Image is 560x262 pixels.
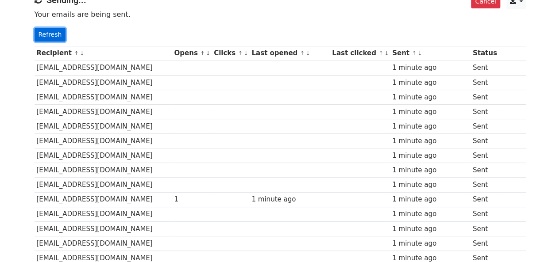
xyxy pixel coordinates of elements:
td: Sent [471,163,499,178]
td: [EMAIL_ADDRESS][DOMAIN_NAME] [35,178,172,192]
a: Refresh [35,28,66,42]
a: ↓ [384,50,389,57]
a: ↑ [300,50,305,57]
iframe: Chat Widget [516,220,560,262]
div: 1 minute ago [392,194,468,205]
th: Last opened [250,46,330,61]
a: ↓ [80,50,85,57]
a: ↑ [378,50,383,57]
td: Sent [471,134,499,148]
div: 1 minute ago [392,165,468,175]
div: 1 minute ago [392,107,468,117]
th: Clicks [212,46,249,61]
div: 1 minute ago [392,209,468,219]
a: ↓ [305,50,310,57]
div: 1 minute ago [392,239,468,249]
td: Sent [471,148,499,163]
td: Sent [471,119,499,134]
a: ↓ [243,50,248,57]
td: Sent [471,221,499,236]
div: 1 minute ago [392,122,468,132]
div: 1 minute ago [392,63,468,73]
th: Opens [172,46,212,61]
td: Sent [471,178,499,192]
a: ↓ [417,50,422,57]
a: ↓ [206,50,211,57]
td: [EMAIL_ADDRESS][DOMAIN_NAME] [35,119,172,134]
a: ↑ [412,50,417,57]
a: ↑ [200,50,205,57]
div: 1 minute ago [251,194,328,205]
td: Sent [471,90,499,104]
td: Sent [471,104,499,119]
div: 1 minute ago [392,224,468,234]
td: Sent [471,75,499,90]
td: [EMAIL_ADDRESS][DOMAIN_NAME] [35,104,172,119]
th: Last clicked [330,46,390,61]
td: [EMAIL_ADDRESS][DOMAIN_NAME] [35,192,172,207]
p: Your emails are being sent. [35,10,526,19]
td: [EMAIL_ADDRESS][DOMAIN_NAME] [35,61,172,75]
a: ↑ [238,50,243,57]
td: [EMAIL_ADDRESS][DOMAIN_NAME] [35,148,172,163]
a: ↑ [74,50,79,57]
td: [EMAIL_ADDRESS][DOMAIN_NAME] [35,163,172,178]
div: 1 minute ago [392,92,468,103]
td: Sent [471,61,499,75]
div: 1 minute ago [392,151,468,161]
td: Sent [471,236,499,251]
td: Sent [471,207,499,221]
td: [EMAIL_ADDRESS][DOMAIN_NAME] [35,207,172,221]
th: Status [471,46,499,61]
td: [EMAIL_ADDRESS][DOMAIN_NAME] [35,75,172,90]
td: [EMAIL_ADDRESS][DOMAIN_NAME] [35,90,172,104]
div: 1 minute ago [392,136,468,146]
div: 1 minute ago [392,78,468,88]
div: 1 minute ago [392,180,468,190]
td: Sent [471,192,499,207]
td: [EMAIL_ADDRESS][DOMAIN_NAME] [35,236,172,251]
td: [EMAIL_ADDRESS][DOMAIN_NAME] [35,221,172,236]
th: Sent [390,46,471,61]
th: Recipient [35,46,172,61]
td: [EMAIL_ADDRESS][DOMAIN_NAME] [35,134,172,148]
div: 1 [174,194,209,205]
